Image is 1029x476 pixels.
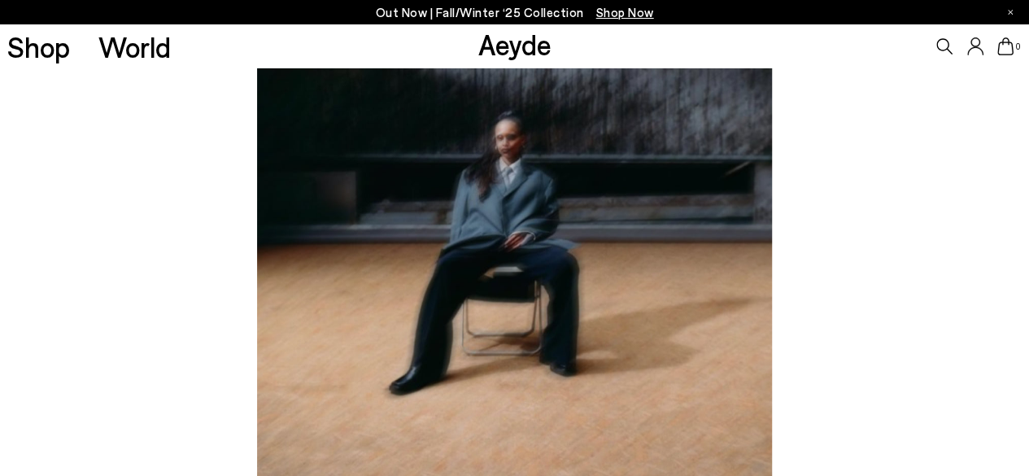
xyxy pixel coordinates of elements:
[997,37,1014,55] a: 0
[1014,42,1022,51] span: 0
[596,5,654,20] span: Navigate to /collections/new-in
[477,27,551,61] a: Aeyde
[376,2,654,23] p: Out Now | Fall/Winter ‘25 Collection
[7,33,70,61] a: Shop
[98,33,171,61] a: World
